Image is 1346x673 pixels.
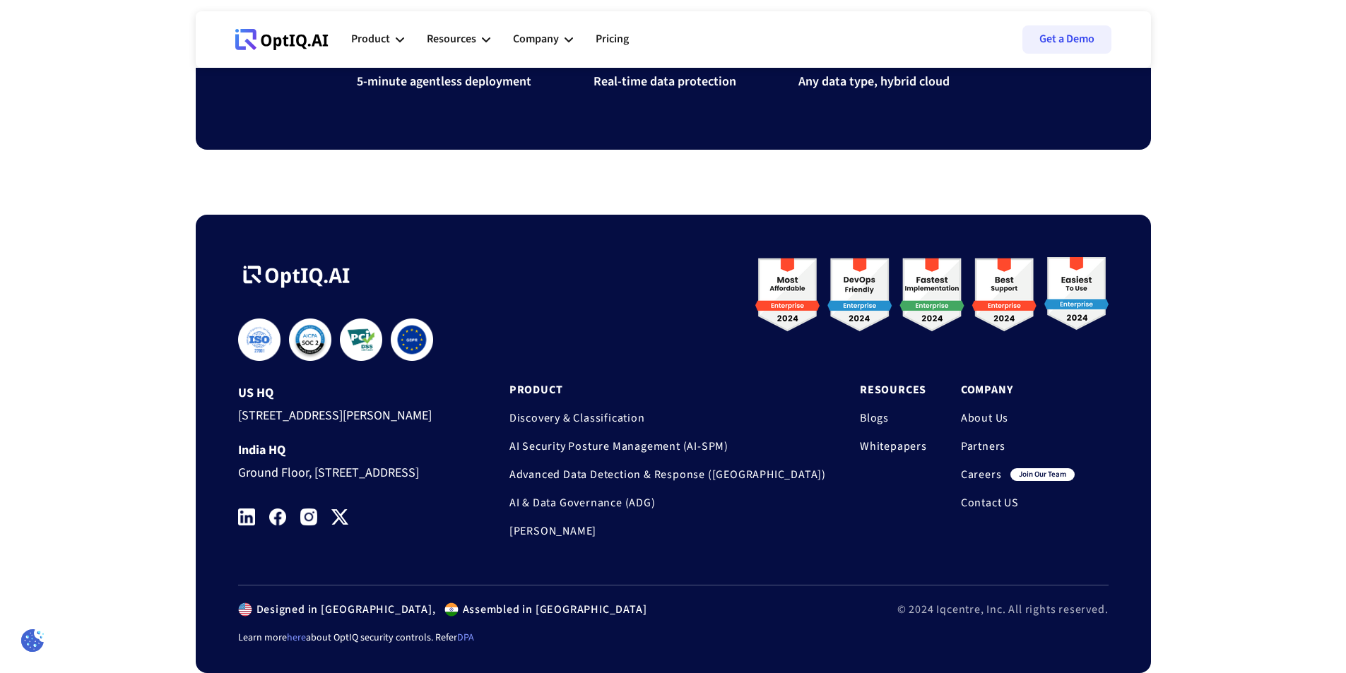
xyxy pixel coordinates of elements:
a: DPA [457,631,474,645]
div: Product [351,30,390,49]
div: Resources [427,18,490,61]
p: Real-time data protection [594,73,736,90]
div: Learn more about OptIQ security controls. Refer [238,631,1109,645]
a: Company [961,383,1075,397]
p: 5-minute agentless deployment [357,73,531,90]
a: Webflow Homepage [235,18,329,61]
a: Resources [860,383,927,397]
a: About Us [961,411,1075,425]
a: [PERSON_NAME] [509,524,826,538]
div: Company [513,30,559,49]
div: Webflow Homepage [235,49,236,50]
a: Whitepapers [860,439,927,453]
a: Get a Demo [1022,25,1111,54]
div: Designed in [GEOGRAPHIC_DATA], [252,602,436,617]
div: Product [351,18,404,61]
a: Product [509,383,826,397]
a: Advanced Data Detection & Response ([GEOGRAPHIC_DATA]) [509,467,826,482]
a: Blogs [860,411,927,425]
div: Resources [427,30,476,49]
div: © 2024 Iqcentre, Inc. All rights reserved. [897,602,1109,617]
a: Discovery & Classification [509,411,826,425]
p: Any data type, hybrid cloud [798,73,950,90]
div: Assembled in [GEOGRAPHIC_DATA] [459,602,647,617]
a: AI & Data Governance (ADG) [509,496,826,510]
a: Careers [961,467,1002,482]
a: Contact US [961,496,1075,510]
div: Company [513,18,573,61]
div: US HQ [238,386,456,400]
a: Partners [961,439,1075,453]
a: here [287,631,306,645]
a: Pricing [596,18,629,61]
div: Ground Floor, [STREET_ADDRESS] [238,458,456,484]
div: [STREET_ADDRESS][PERSON_NAME] [238,400,456,427]
div: India HQ [238,443,456,458]
a: AI Security Posture Management (AI-SPM) [509,439,826,453]
div: join our team [1010,468,1075,481]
